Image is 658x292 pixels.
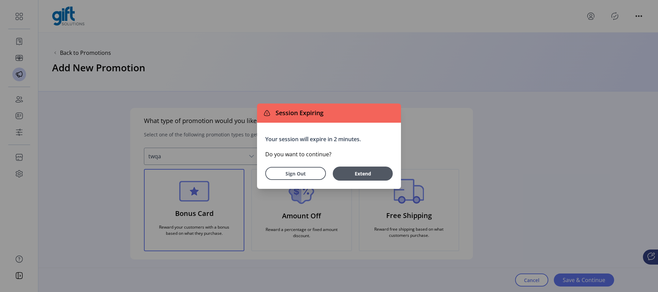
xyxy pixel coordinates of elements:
[265,135,393,143] p: Your session will expire in 2 minutes.
[336,170,389,177] span: Extend
[265,167,326,180] button: Sign Out
[273,108,324,118] span: Session Expiring
[333,167,393,181] button: Extend
[265,150,393,158] p: Do you want to continue?
[274,170,317,177] span: Sign Out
